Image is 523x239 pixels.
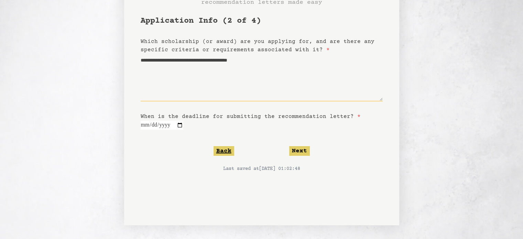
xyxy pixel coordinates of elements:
[214,146,234,156] button: Back
[141,165,383,172] p: Last saved at [DATE] 01:02:48
[141,113,361,120] label: When is the deadline for submitting the recommendation letter?
[289,146,310,156] button: Next
[141,39,374,53] label: Which scholarship (or award) are you applying for, and are there any specific criteria or require...
[141,15,383,26] h1: Application Info (2 of 4)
